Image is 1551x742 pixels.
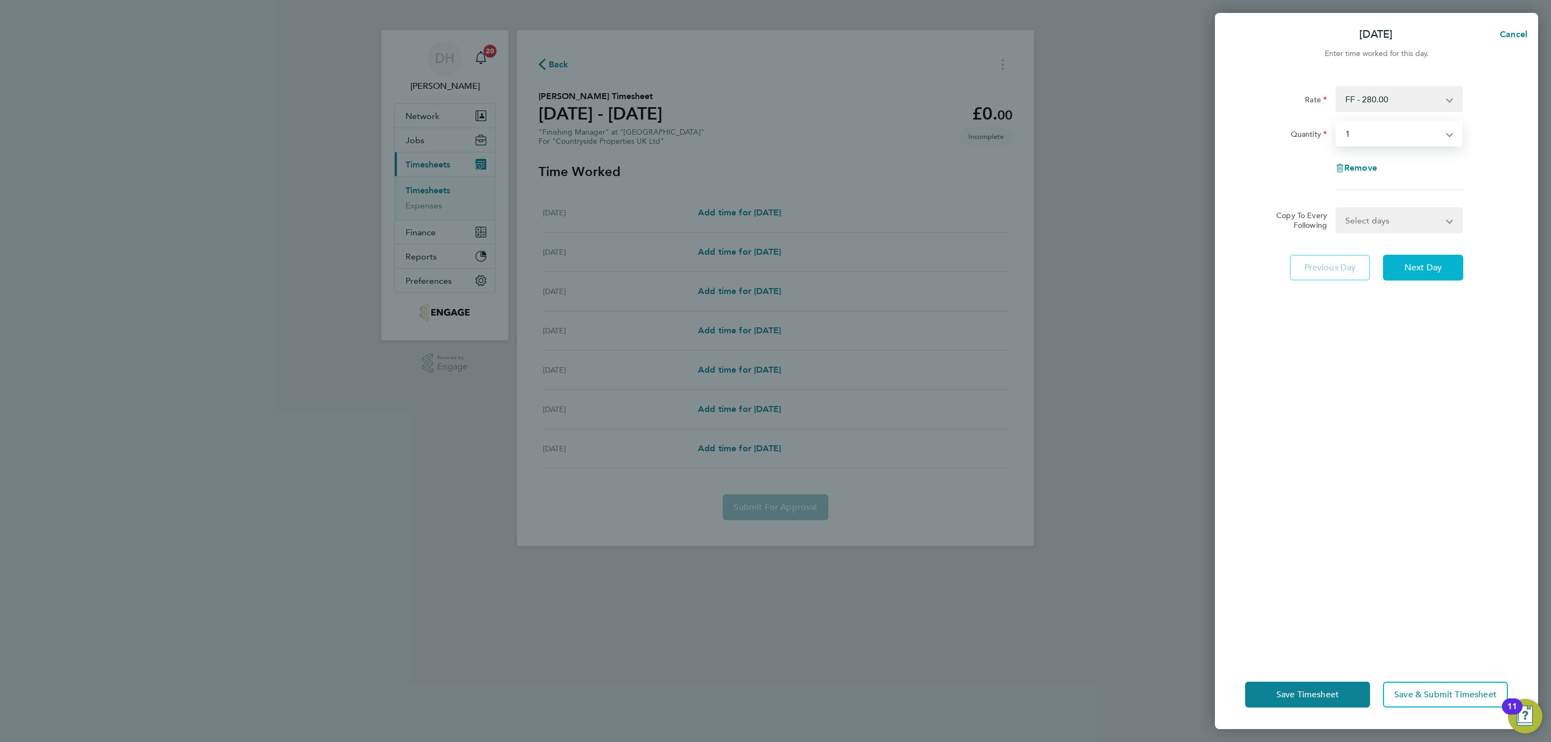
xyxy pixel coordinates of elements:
span: Save & Submit Timesheet [1394,689,1497,700]
button: Next Day [1383,255,1463,281]
label: Rate [1305,95,1327,108]
span: Save Timesheet [1276,689,1339,700]
p: [DATE] [1359,27,1393,42]
span: Remove [1344,163,1377,173]
button: Open Resource Center, 11 new notifications [1508,699,1542,733]
span: Cancel [1497,29,1527,39]
label: Copy To Every Following [1268,211,1327,230]
button: Cancel [1483,24,1538,45]
button: Remove [1336,164,1377,172]
button: Save Timesheet [1245,682,1370,708]
span: Next Day [1405,262,1442,273]
div: Enter time worked for this day. [1215,47,1538,60]
div: 11 [1507,706,1517,720]
button: Save & Submit Timesheet [1383,682,1508,708]
label: Quantity [1291,129,1327,142]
